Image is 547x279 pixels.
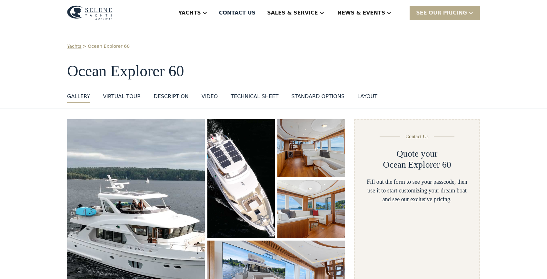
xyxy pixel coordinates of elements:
[357,93,377,103] a: layout
[291,93,344,103] a: standard options
[67,43,82,50] a: Yachts
[154,93,188,103] a: DESCRIPTION
[416,9,467,17] div: SEE Our Pricing
[357,93,377,100] div: layout
[178,9,201,17] div: Yachts
[231,93,278,100] div: Technical sheet
[383,159,451,170] h2: Ocean Explorer 60
[202,93,218,103] a: VIDEO
[410,6,480,20] div: SEE Our Pricing
[277,119,345,177] a: open lightbox
[67,93,90,103] a: GALLERY
[337,9,385,17] div: News & EVENTS
[67,93,90,100] div: GALLERY
[219,9,256,17] div: Contact US
[83,43,87,50] div: >
[405,133,429,140] div: Contact Us
[207,119,275,238] a: open lightbox
[103,93,141,100] div: VIRTUAL TOUR
[277,180,345,238] a: open lightbox
[103,93,141,103] a: VIRTUAL TOUR
[365,178,469,204] div: Fill out the form to see your passcode, then use it to start customizing your dream boat and see ...
[67,5,113,20] img: logo
[267,9,318,17] div: Sales & Service
[67,63,480,80] h1: Ocean Explorer 60
[154,93,188,100] div: DESCRIPTION
[231,93,278,103] a: Technical sheet
[202,93,218,100] div: VIDEO
[88,43,130,50] a: Ocean Explorer 60
[291,93,344,100] div: standard options
[397,148,438,159] h2: Quote your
